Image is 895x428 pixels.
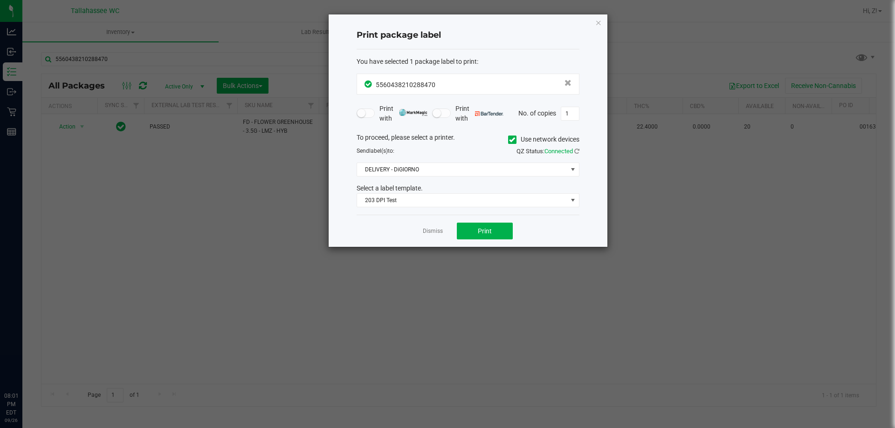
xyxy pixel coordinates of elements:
span: You have selected 1 package label to print [357,58,477,65]
span: Print with [455,104,503,123]
div: To proceed, please select a printer. [350,133,586,147]
span: label(s) [369,148,388,154]
span: In Sync [365,79,373,89]
span: Print [478,227,492,235]
button: Print [457,223,513,239]
span: DELIVERY - DiGIORNO [357,163,567,176]
img: bartender.png [475,111,503,116]
span: Connected [544,148,573,155]
label: Use network devices [508,135,579,144]
span: 5560438210288470 [376,81,435,88]
iframe: Resource center [9,353,37,381]
span: QZ Status: [516,148,579,155]
div: Select a label template. [350,183,586,193]
img: mark_magic_cybra.png [399,109,427,116]
span: Print with [379,104,427,123]
span: No. of copies [518,109,556,116]
h4: Print package label [357,29,579,41]
span: 203 DPI Test [357,194,567,207]
iframe: Resource center unread badge [28,352,39,363]
span: Send to: [357,148,394,154]
a: Dismiss [423,227,443,235]
div: : [357,57,579,67]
